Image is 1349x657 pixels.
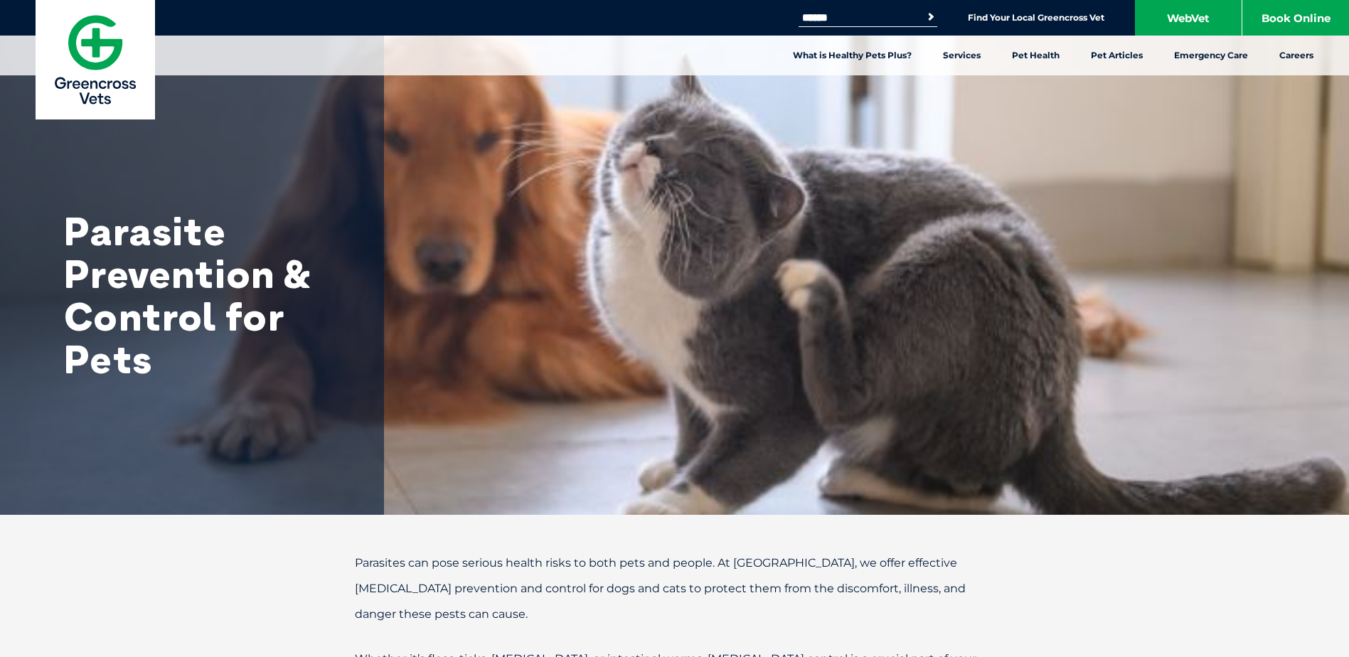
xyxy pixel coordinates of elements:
[1264,36,1329,75] a: Careers
[777,36,927,75] a: What is Healthy Pets Plus?
[996,36,1075,75] a: Pet Health
[927,36,996,75] a: Services
[1075,36,1158,75] a: Pet Articles
[1158,36,1264,75] a: Emergency Care
[924,10,938,24] button: Search
[64,210,348,380] h1: Parasite Prevention & Control for Pets
[355,556,966,621] span: Parasites can pose serious health risks to both pets and people. At [GEOGRAPHIC_DATA], we offer e...
[968,12,1104,23] a: Find Your Local Greencross Vet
